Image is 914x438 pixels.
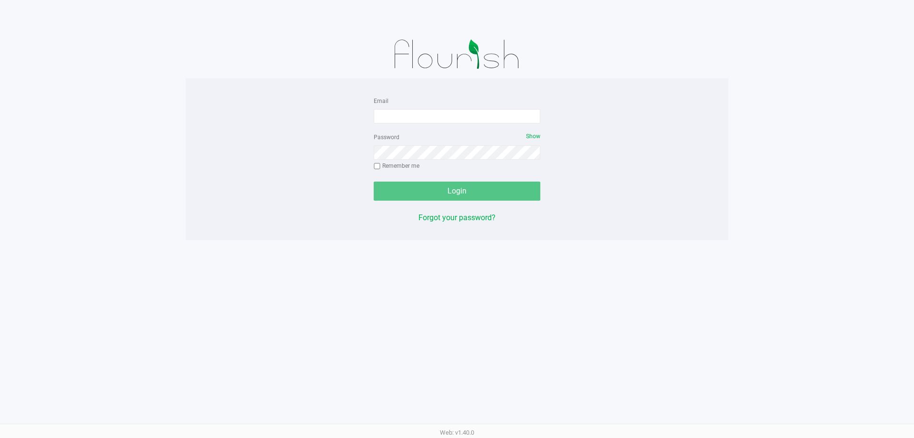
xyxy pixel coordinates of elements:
button: Forgot your password? [418,212,496,224]
input: Remember me [374,163,380,170]
label: Password [374,133,399,142]
span: Show [526,133,540,140]
label: Email [374,97,388,105]
span: Web: v1.40.0 [440,429,474,436]
label: Remember me [374,162,419,170]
